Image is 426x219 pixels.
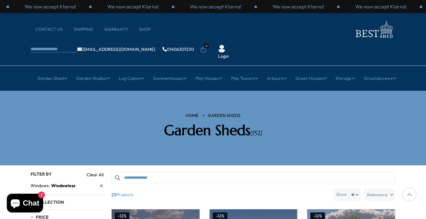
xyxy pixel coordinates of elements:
span: Filter By [31,171,52,177]
a: Garden Sheds [208,113,240,119]
input: Search products [111,172,395,184]
h2: Garden Sheds [124,122,302,139]
a: Play Towers [231,71,258,86]
a: 01406307230 [162,47,194,51]
span: Products [109,189,331,201]
a: Groundscrews [364,71,396,86]
a: CONTACT US [35,27,69,33]
a: Shop [139,27,157,33]
label: Relevance [364,189,395,201]
span: Relevance [367,189,388,201]
p: We now accept Klarna! [190,3,241,10]
p: We now accept Klarna! [355,3,407,10]
span: [152] [250,129,262,137]
a: Play Houses [196,71,222,86]
a: Log Cabins [119,71,144,86]
label: Show [336,192,347,198]
inbox-online-store-chat: Shopify online store chat [5,194,45,214]
p: We now accept Klarna! [107,3,159,10]
a: Shipping [74,27,99,33]
a: Garden Studios [76,71,110,86]
p: We now accept Klarna! [25,3,76,10]
a: [EMAIL_ADDRESS][DOMAIN_NAME] [77,47,155,51]
a: Warranty [104,27,134,33]
a: Green Houses [295,71,327,86]
b: 23 [111,189,116,201]
a: HOME [186,113,198,119]
div: 3 / 3 [257,3,340,10]
a: Storage [336,71,355,86]
span: Windows [31,182,51,189]
p: We now accept Klarna! [273,3,324,10]
div: 1 / 3 [340,3,422,10]
a: Arbours [267,71,287,86]
span: Windowless [51,183,75,188]
img: User Icon [218,45,225,52]
a: Summerhouses [153,71,187,86]
a: 0 [200,46,206,53]
a: Clear All [87,172,104,178]
img: logo [352,19,395,40]
a: Login [218,53,229,60]
span: 0 [204,43,209,49]
div: 3 / 3 [9,3,92,10]
div: 2 / 3 [174,3,257,10]
div: 1 / 3 [92,3,174,10]
span: Collection [36,199,64,205]
a: Garden Shed [37,71,67,86]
